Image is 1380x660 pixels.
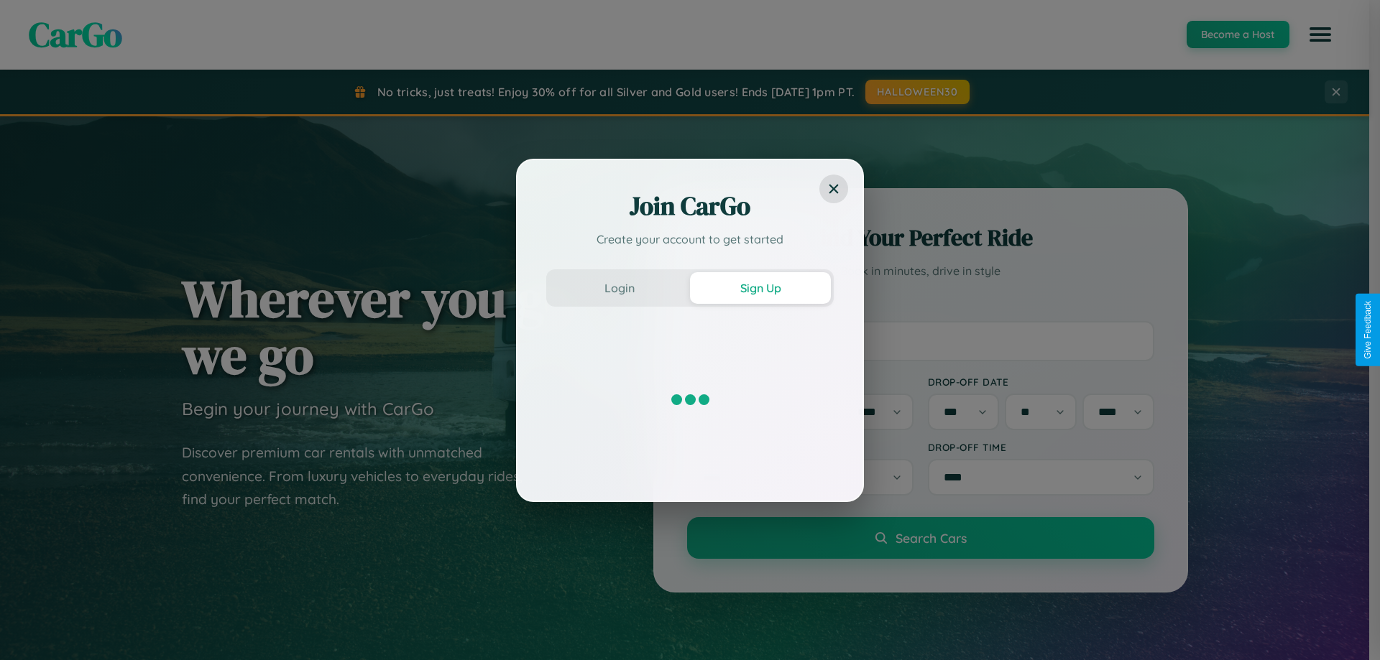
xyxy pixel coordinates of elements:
button: Sign Up [690,272,831,304]
h2: Join CarGo [546,189,834,223]
p: Create your account to get started [546,231,834,248]
button: Login [549,272,690,304]
iframe: Intercom live chat [14,611,49,646]
div: Give Feedback [1363,301,1373,359]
